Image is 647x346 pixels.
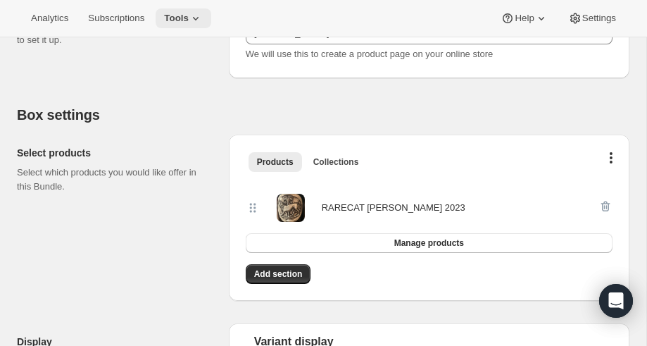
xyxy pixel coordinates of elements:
button: Manage products [246,233,613,253]
button: Add section [246,264,311,284]
img: RARECAT Virgil Vineyard 2023 [277,194,305,222]
h2: Select products [17,146,206,160]
span: Subscriptions [88,13,144,24]
span: Products [257,156,294,168]
span: Add section [254,268,303,280]
p: Select which products you would like offer in this Bundle. [17,166,206,194]
span: Settings [582,13,616,24]
span: Collections [313,156,359,168]
span: Analytics [31,13,68,24]
span: Manage products [394,237,464,249]
h2: Box settings [17,106,629,123]
button: Help [492,8,556,28]
div: RARECAT [PERSON_NAME] 2023 [322,201,465,215]
span: We will use this to create a product page on your online store [246,49,494,59]
span: Help [515,13,534,24]
button: Subscriptions [80,8,153,28]
button: Analytics [23,8,77,28]
span: Tools [164,13,189,24]
div: Open Intercom Messenger [599,284,633,318]
button: Settings [560,8,624,28]
button: Tools [156,8,211,28]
